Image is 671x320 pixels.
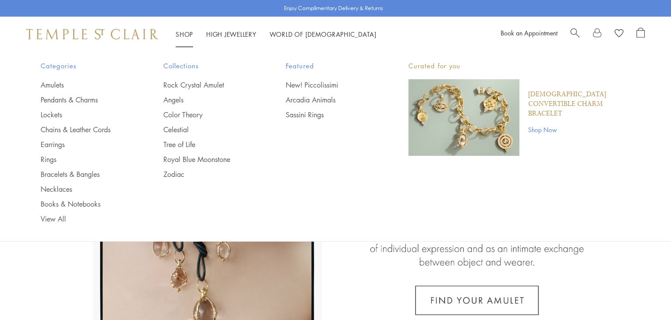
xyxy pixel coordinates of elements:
nav: Main navigation [176,29,377,40]
p: Enjoy Complimentary Delivery & Returns [284,4,383,13]
a: Color Theory [163,110,251,120]
a: ShopShop [176,30,193,39]
a: Amulets [41,80,128,90]
a: Pendants & Charms [41,95,128,105]
a: High JewelleryHigh Jewellery [206,30,256,39]
a: Royal Blue Moonstone [163,155,251,164]
p: Curated for you [408,60,630,71]
img: Temple St. Clair [26,29,158,39]
a: Angels [163,95,251,105]
a: Books & Notebooks [41,199,128,209]
a: Book an Appointment [501,28,557,37]
a: Celestial [163,125,251,134]
a: Zodiac [163,169,251,179]
a: Arcadia Animals [286,95,374,105]
a: Bracelets & Bangles [41,169,128,179]
a: Rings [41,155,128,164]
a: Shop Now [528,125,630,134]
span: Collections [163,60,251,71]
a: Search [571,28,580,41]
a: Tree of Life [163,140,251,149]
a: New! Piccolissimi [286,80,374,90]
a: Rock Crystal Amulet [163,80,251,90]
iframe: Gorgias live chat messenger [627,279,662,311]
a: Necklaces [41,184,128,194]
a: Open Shopping Bag [636,28,645,41]
a: [DEMOGRAPHIC_DATA] Convertible Charm Bracelet [528,90,630,119]
a: View Wishlist [615,28,623,41]
a: Lockets [41,110,128,120]
span: Featured [286,60,374,71]
a: Chains & Leather Cords [41,125,128,134]
a: World of [DEMOGRAPHIC_DATA]World of [DEMOGRAPHIC_DATA] [270,30,377,39]
a: Earrings [41,140,128,149]
span: Categories [41,60,128,71]
a: Sassini Rings [286,110,374,120]
a: View All [41,214,128,224]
